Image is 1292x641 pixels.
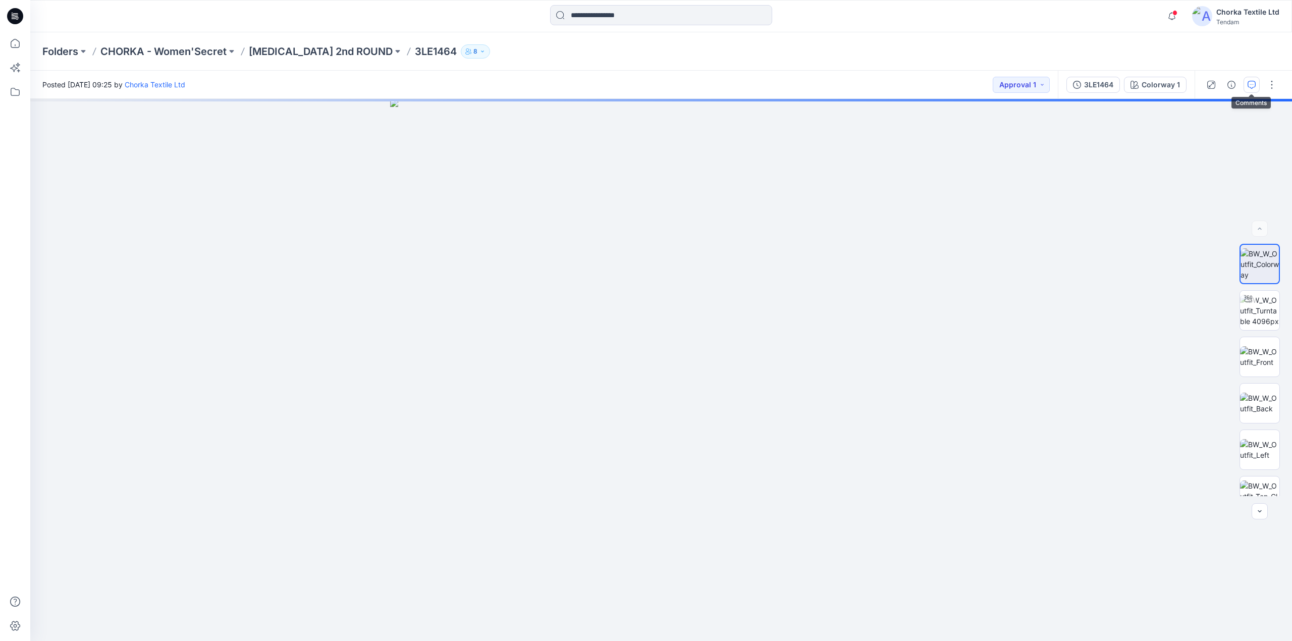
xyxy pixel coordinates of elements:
img: avatar [1192,6,1212,26]
a: Chorka Textile Ltd [125,80,185,89]
img: BW_W_Outfit_Front [1240,346,1279,367]
a: [MEDICAL_DATA] 2nd ROUND [249,44,393,59]
img: BW_W_Outfit_Back [1240,393,1279,414]
a: Folders [42,44,78,59]
button: Colorway 1 [1124,77,1187,93]
div: Chorka Textile Ltd [1216,6,1279,18]
img: BW_W_Outfit_Colorway [1241,248,1279,280]
span: Posted [DATE] 09:25 by [42,79,185,90]
button: Details [1223,77,1240,93]
img: BW_W_Outfit_Top_CloseUp [1240,480,1279,512]
p: 8 [473,46,477,57]
img: BW_W_Outfit_Left [1240,439,1279,460]
button: 8 [461,44,490,59]
a: CHORKA - Women'Secret [100,44,227,59]
p: 3LE1464 [415,44,457,59]
img: BW_W_Outfit_Turntable 4096px [1240,295,1279,327]
div: Colorway 1 [1142,79,1180,90]
button: 3LE1464 [1066,77,1120,93]
div: 3LE1464 [1084,79,1113,90]
div: Tendam [1216,18,1279,26]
